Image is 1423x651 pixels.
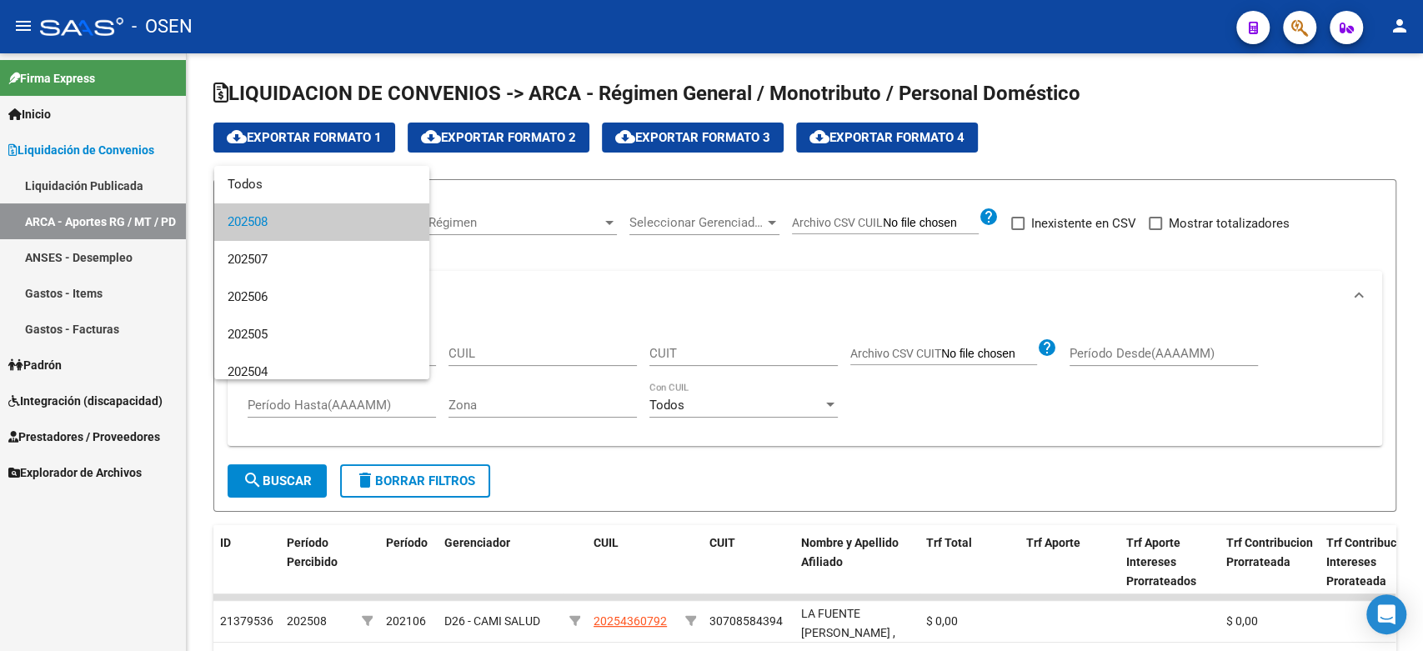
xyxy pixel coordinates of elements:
[228,316,416,353] span: 202505
[228,241,416,278] span: 202507
[228,203,416,241] span: 202508
[1366,594,1406,634] div: Open Intercom Messenger
[228,353,416,391] span: 202504
[228,278,416,316] span: 202506
[228,166,416,203] span: Todos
